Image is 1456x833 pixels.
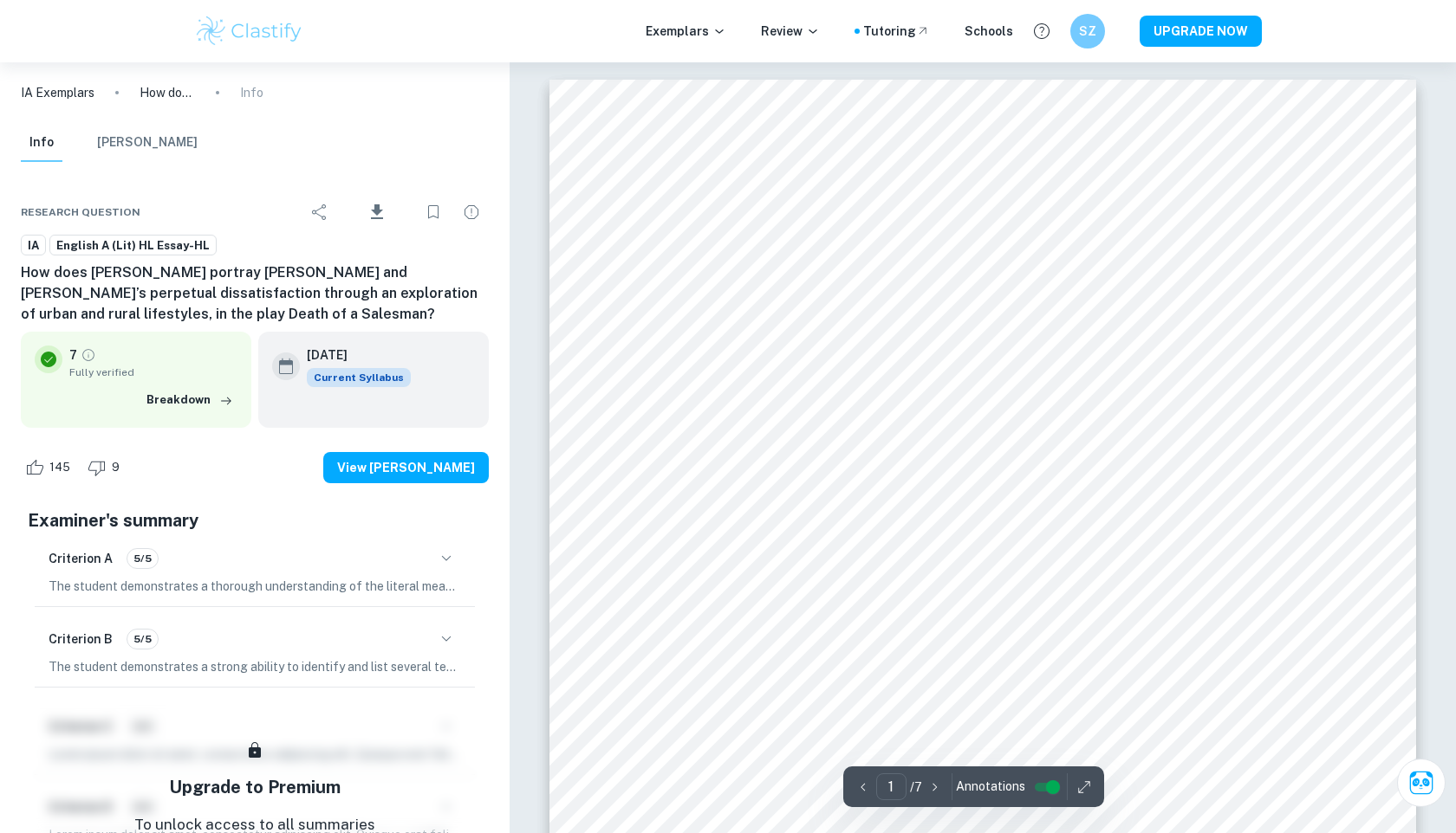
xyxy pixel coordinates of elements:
[21,262,489,325] h6: How does [PERSON_NAME] portray [PERSON_NAME] and [PERSON_NAME]’s perpetual dissatisfaction throug...
[69,365,237,380] span: Fully verified
[28,507,482,533] h5: Examiner's summary
[1078,22,1098,41] h6: SZ
[21,83,94,102] a: IA Exemplars
[1027,16,1056,46] button: Help and Feedback
[341,190,413,235] div: Download
[1397,759,1446,807] button: Ask Clai
[102,459,129,476] span: 9
[307,368,411,387] div: This exemplar is based on the current syllabus. Feel free to refer to it for inspiration/ideas wh...
[307,345,397,365] h6: [DATE]
[761,22,820,41] p: Review
[49,549,113,568] h6: Criterion A
[49,630,113,649] h6: Criterion B
[910,778,922,797] p: / 7
[302,195,337,229] div: Share
[307,368,411,387] span: Current Syllabus
[1070,14,1105,48] button: SZ
[49,657,461,676] p: The student demonstrates a strong ability to identify and list several textual features and autho...
[22,237,45,255] span: IA
[49,235,217,256] a: English A (Lit) HL Essay-HL
[21,454,80,481] div: Like
[956,778,1025,796] span: Annotations
[21,204,140,220] span: Research question
[140,83,195,102] p: How does [PERSON_NAME] portray [PERSON_NAME] and [PERSON_NAME]’s perpetual dissatisfaction throug...
[240,83,263,102] p: Info
[69,345,77,365] p: 7
[169,774,341,800] h5: Upgrade to Premium
[49,577,461,596] p: The student demonstrates a thorough understanding of the literal meaning of the text, focusing on...
[416,195,451,229] div: Bookmark
[21,235,46,256] a: IA
[40,459,80,476] span: 145
[83,454,129,481] div: Dislike
[646,22,726,41] p: Exemplars
[127,631,158,647] span: 5/5
[127,551,158,566] span: 5/5
[142,387,237,413] button: Breakdown
[454,195,489,229] div: Report issue
[863,22,930,41] a: Tutoring
[1140,16,1262,47] button: UPGRADE NOW
[323,452,489,483] button: View [PERSON_NAME]
[81,347,96,363] a: Grade fully verified
[965,22,1013,41] a: Schools
[97,124,198,162] button: [PERSON_NAME]
[21,124,62,162] button: Info
[194,14,304,48] img: Clastify logo
[50,237,216,255] span: English A (Lit) HL Essay-HL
